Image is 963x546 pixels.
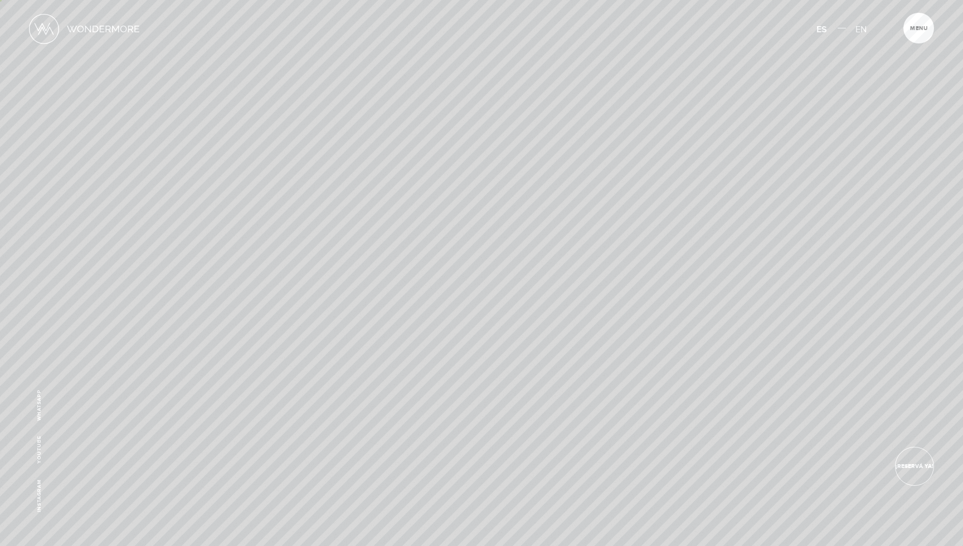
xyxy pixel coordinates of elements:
[895,447,934,486] a: ¡Reservá Ya!
[816,21,827,38] a: ES
[67,25,139,32] img: Nombre Logo
[36,389,42,421] a: WhatsApp
[816,24,827,35] span: ES
[36,479,42,512] a: Instagram
[29,14,59,44] img: Logo
[855,24,867,35] span: EN
[855,21,867,38] a: EN
[36,436,42,464] a: Youtube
